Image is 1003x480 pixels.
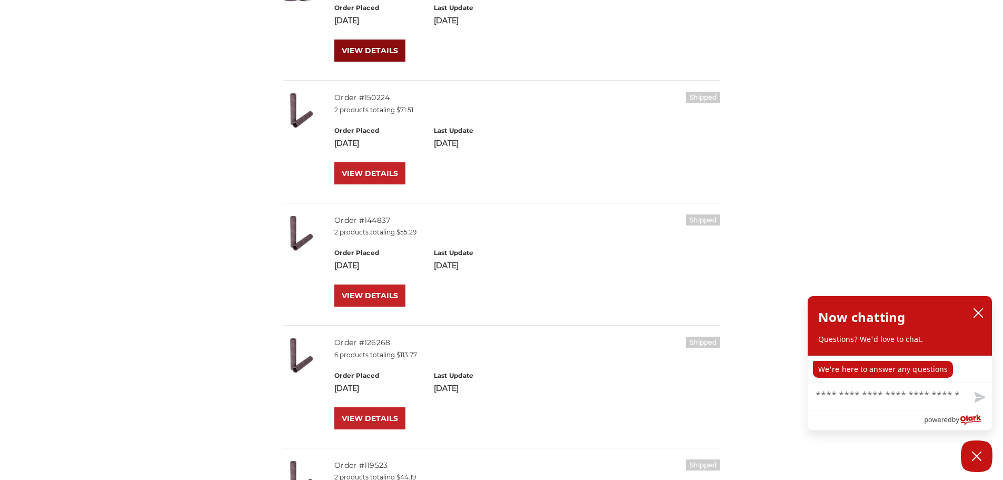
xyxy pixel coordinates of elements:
[334,371,422,380] h6: Order Placed
[434,384,459,393] span: [DATE]
[818,307,905,328] h2: Now chatting
[434,261,459,270] span: [DATE]
[807,296,992,430] div: olark chatbox
[334,261,359,270] span: [DATE]
[434,139,459,148] span: [DATE]
[334,384,359,393] span: [DATE]
[334,162,405,184] a: VIEW DETAILS
[334,139,359,148] span: [DATE]
[334,3,422,13] h6: Order Placed
[966,386,992,410] button: Send message
[970,305,987,321] button: close chatbox
[334,16,359,25] span: [DATE]
[334,126,422,135] h6: Order Placed
[334,93,390,102] a: Order #150224
[813,361,953,378] p: We're here to answer any questions
[283,337,320,374] img: 1-1/2" x 4-1/2" Spiral Bands Aluminum Oxide
[334,338,390,347] a: Order #126268
[334,228,720,237] p: 2 products totaling $55.29
[434,16,459,25] span: [DATE]
[434,248,522,258] h6: Last Update
[961,440,992,472] button: Close Chatbox
[334,40,405,62] a: VIEW DETAILS
[434,371,522,380] h6: Last Update
[334,105,720,115] p: 2 products totaling $71.51
[952,413,959,426] span: by
[434,3,522,13] h6: Last Update
[924,410,992,430] a: Powered by Olark
[686,214,720,226] h6: Shipped
[334,248,422,258] h6: Order Placed
[334,215,390,225] a: Order #144837
[434,126,522,135] h6: Last Update
[818,334,981,345] p: Questions? We'd love to chat.
[686,459,720,471] h6: Shipped
[808,356,992,382] div: chat
[283,214,320,251] img: 1-1/2" x 4-1/2" Spiral Bands Aluminum Oxide
[283,92,320,129] img: 1/2" x 4-1/2" Spiral Bands Aluminum Oxide
[686,92,720,103] h6: Shipped
[334,350,720,360] p: 6 products totaling $113.77
[334,407,405,429] a: VIEW DETAILS
[334,461,388,470] a: Order #119523
[334,285,405,307] a: VIEW DETAILS
[686,337,720,348] h6: Shipped
[924,413,951,426] span: powered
